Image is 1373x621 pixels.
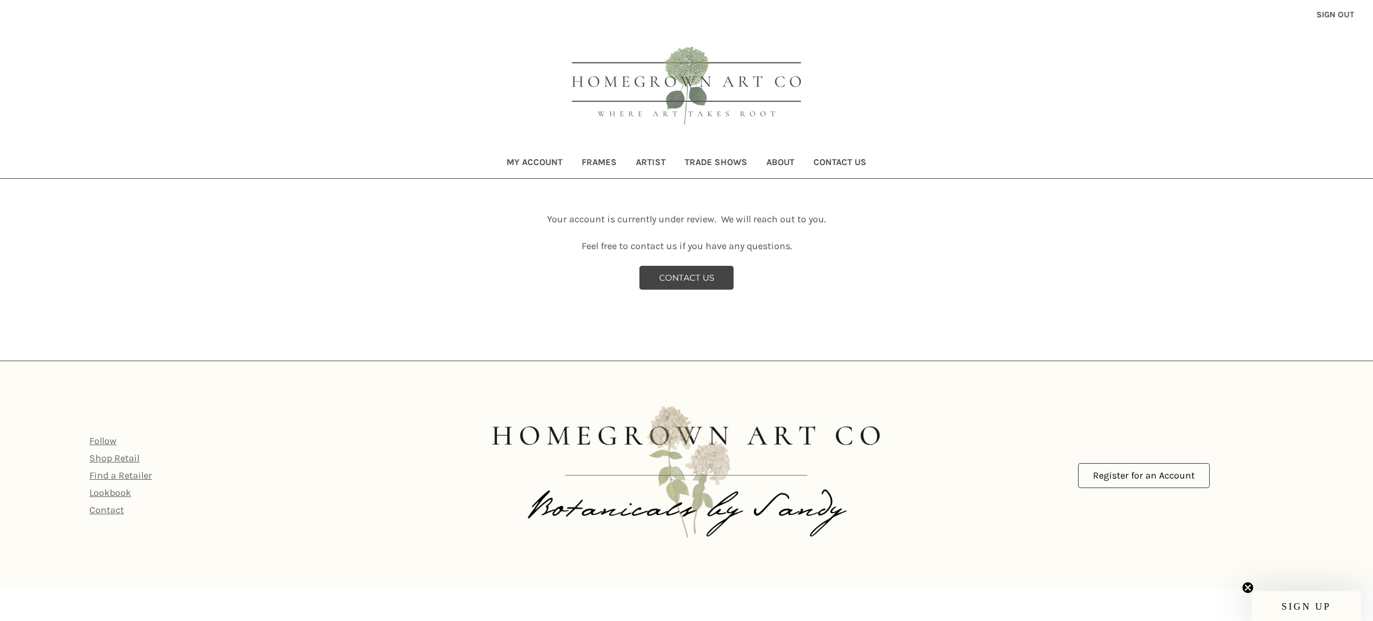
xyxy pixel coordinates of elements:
span: Your account is currently under review. We will reach out to you. [547,213,826,225]
a: About [757,149,804,178]
a: Follow [89,435,117,446]
a: Contact [89,504,124,516]
a: Frames [572,149,626,178]
a: CONTACT US [639,266,734,290]
img: HOMEGROWN ART CO [552,33,821,141]
a: Shop Retail [89,452,139,464]
a: My Account [497,149,572,178]
a: Contact Us [804,149,876,178]
span: Feel free to contact us if you have any questions. [582,240,792,251]
a: Find a Retailer [89,470,152,481]
button: Close teaser [1242,582,1254,594]
span: SIGN UP [1282,601,1331,611]
a: Register for an Account [1078,463,1210,488]
a: Trade Shows [675,149,757,178]
div: SIGN UPClose teaser [1251,591,1361,621]
a: Artist [626,149,675,178]
a: Lookbook [89,487,131,498]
